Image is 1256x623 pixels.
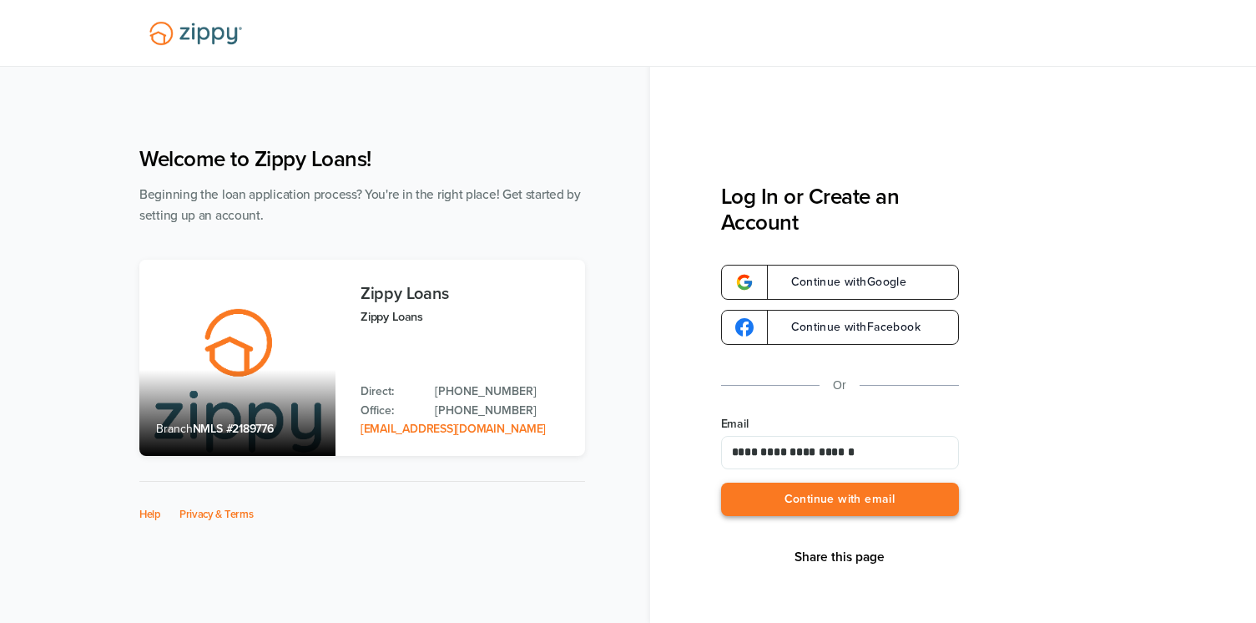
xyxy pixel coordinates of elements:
p: Office: [361,402,418,420]
p: Direct: [361,382,418,401]
a: Direct Phone: 512-975-2947 [435,382,568,401]
span: Beginning the loan application process? You're in the right place! Get started by setting up an a... [139,187,581,223]
button: Continue with email [721,483,959,517]
a: Privacy & Terms [179,508,254,521]
a: google-logoContinue withFacebook [721,310,959,345]
a: Office Phone: 512-975-2947 [435,402,568,420]
a: Email Address: zippyguide@zippymh.com [361,422,546,436]
span: NMLS #2189776 [193,422,274,436]
a: Help [139,508,161,521]
img: google-logo [735,273,754,291]
img: google-logo [735,318,754,337]
span: Continue with Facebook [774,322,921,333]
input: Email Address [721,436,959,469]
label: Email [721,416,959,433]
h3: Zippy Loans [361,285,568,303]
h3: Log In or Create an Account [721,184,959,236]
a: google-logoContinue withGoogle [721,265,959,300]
p: Or [833,375,846,396]
h1: Welcome to Zippy Loans! [139,146,585,172]
span: Continue with Google [774,276,907,288]
span: Branch [156,422,193,436]
p: Zippy Loans [361,307,568,327]
img: Lender Logo [139,14,252,53]
button: Share This Page [789,549,890,565]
